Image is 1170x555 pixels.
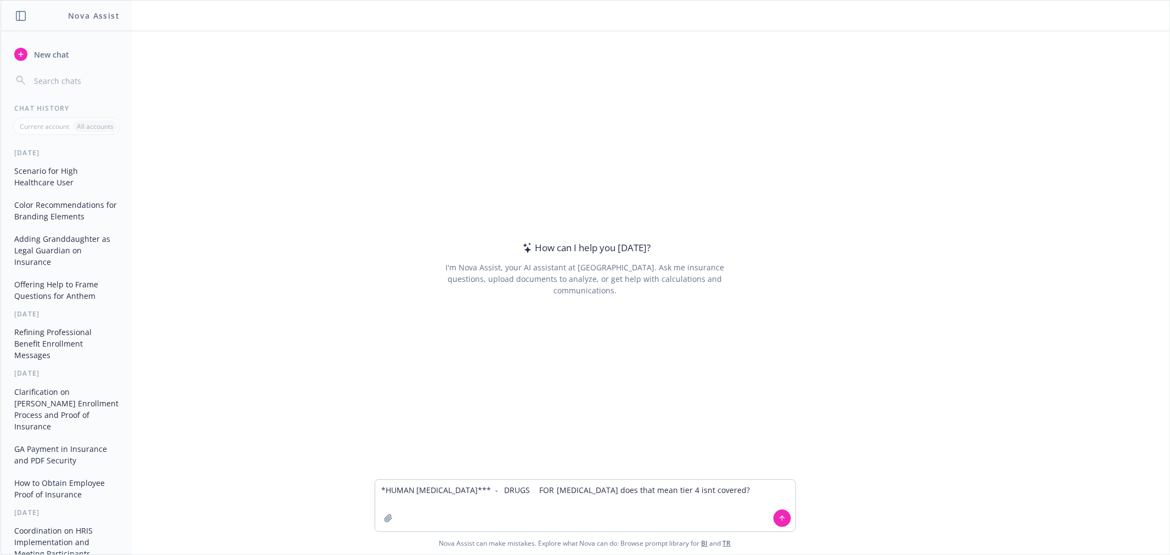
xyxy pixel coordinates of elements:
a: BI [702,539,708,548]
p: All accounts [77,122,114,131]
div: [DATE] [1,148,132,157]
button: Adding Granddaughter as Legal Guardian on Insurance [10,230,123,271]
span: Nova Assist can make mistakes. Explore what Nova can do: Browse prompt library for and [5,532,1165,554]
span: New chat [32,49,69,60]
a: TR [723,539,731,548]
p: Current account [20,122,69,131]
textarea: *HUMAN [MEDICAL_DATA]*** - DRUGS FOR [MEDICAL_DATA] does that mean tier 4 isnt covered? [375,480,795,531]
button: How to Obtain Employee Proof of Insurance [10,474,123,503]
button: Color Recommendations for Branding Elements [10,196,123,225]
button: Clarification on [PERSON_NAME] Enrollment Process and Proof of Insurance [10,383,123,435]
h1: Nova Assist [68,10,120,21]
div: [DATE] [1,508,132,517]
div: [DATE] [1,369,132,378]
div: How can I help you [DATE]? [519,241,651,255]
button: Refining Professional Benefit Enrollment Messages [10,323,123,364]
button: Scenario for High Healthcare User [10,162,123,191]
div: [DATE] [1,309,132,319]
button: New chat [10,44,123,64]
div: Chat History [1,104,132,113]
div: I'm Nova Assist, your AI assistant at [GEOGRAPHIC_DATA]. Ask me insurance questions, upload docum... [431,262,739,296]
input: Search chats [32,73,119,88]
button: Offering Help to Frame Questions for Anthem [10,275,123,305]
button: GA Payment in Insurance and PDF Security [10,440,123,469]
